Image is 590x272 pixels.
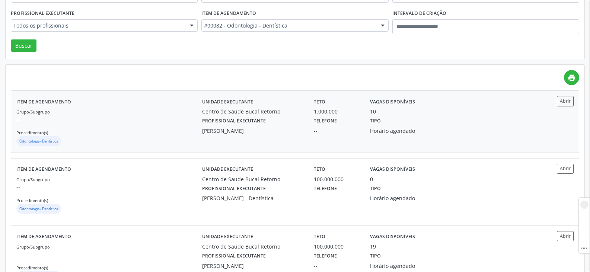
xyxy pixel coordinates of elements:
[370,262,443,270] div: Horário agendado
[557,164,574,174] button: Abrir
[392,8,446,19] label: Intervalo de criação
[314,183,337,195] label: Telefone
[202,164,253,175] label: Unidade executante
[16,231,71,243] label: Item de agendamento
[314,115,337,127] label: Telefone
[202,250,266,262] label: Profissional executante
[314,250,337,262] label: Telefone
[314,243,359,250] div: 100.000.000
[370,115,381,127] label: Tipo
[370,243,376,250] div: 19
[16,177,50,182] small: Grupo/Subgrupo
[201,8,256,19] label: Item de agendamento
[202,96,253,108] label: Unidade executante
[16,115,202,123] p: --
[370,164,415,175] label: Vagas disponíveis
[16,109,50,115] small: Grupo/Subgrupo
[370,231,415,243] label: Vagas disponíveis
[19,207,58,211] small: Odontologia - Dentística
[202,243,303,250] div: Centro de Saude Bucal Retorno
[16,96,71,108] label: Item de agendamento
[202,108,303,115] div: Centro de Saude Bucal Retorno
[16,250,202,258] p: --
[370,183,381,195] label: Tipo
[370,108,376,115] div: 10
[314,164,325,175] label: Teto
[16,164,71,175] label: Item de agendamento
[370,250,381,262] label: Tipo
[16,183,202,191] p: --
[16,244,50,250] small: Grupo/Subgrupo
[314,127,359,135] div: --
[16,130,48,135] small: Procedimento(s)
[202,175,303,183] div: Centro de Saude Bucal Retorno
[11,39,36,52] button: Buscar
[314,262,359,270] div: --
[370,194,443,202] div: Horário agendado
[568,74,576,82] i: print
[19,139,58,144] small: Odontologia - Dentística
[314,96,325,108] label: Teto
[557,231,574,241] button: Abrir
[314,231,325,243] label: Teto
[204,22,373,29] span: #00082 - Odontologia - Dentística
[202,194,303,202] div: [PERSON_NAME] - Dentística
[202,183,266,195] label: Profissional executante
[314,108,359,115] div: 1.000.000
[202,115,266,127] label: Profissional executante
[370,175,373,183] div: 0
[16,198,48,203] small: Procedimento(s)
[11,8,74,19] label: Profissional executante
[202,127,303,135] div: [PERSON_NAME]
[314,194,359,202] div: --
[370,127,443,135] div: Horário agendado
[16,265,48,271] small: Procedimento(s)
[202,231,253,243] label: Unidade executante
[370,96,415,108] label: Vagas disponíveis
[557,96,574,106] button: Abrir
[13,22,182,29] span: Todos os profissionais
[202,262,303,270] div: [PERSON_NAME]
[564,70,579,85] a: print
[314,175,359,183] div: 100.000.000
